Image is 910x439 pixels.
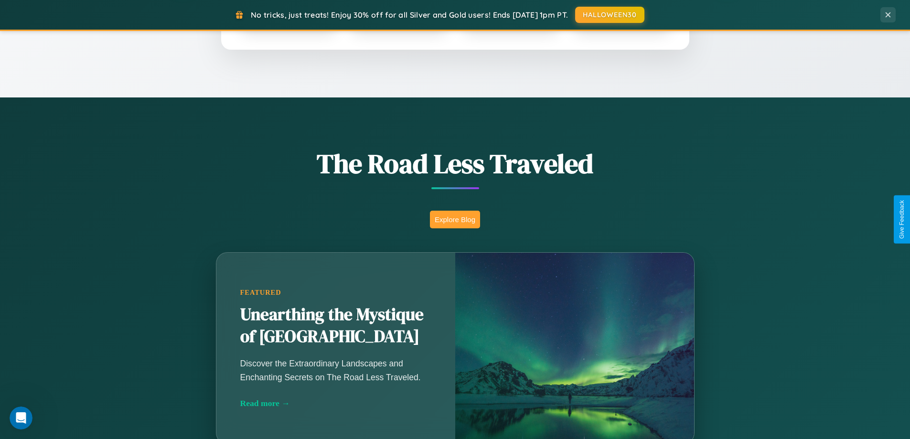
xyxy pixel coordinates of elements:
h2: Unearthing the Mystique of [GEOGRAPHIC_DATA] [240,304,431,348]
button: HALLOWEEN30 [575,7,644,23]
h1: The Road Less Traveled [169,145,742,182]
iframe: Intercom live chat [10,407,32,429]
p: Discover the Extraordinary Landscapes and Enchanting Secrets on The Road Less Traveled. [240,357,431,384]
span: No tricks, just treats! Enjoy 30% off for all Silver and Gold users! Ends [DATE] 1pm PT. [251,10,568,20]
div: Read more → [240,398,431,408]
button: Explore Blog [430,211,480,228]
div: Featured [240,289,431,297]
div: Give Feedback [899,200,905,239]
